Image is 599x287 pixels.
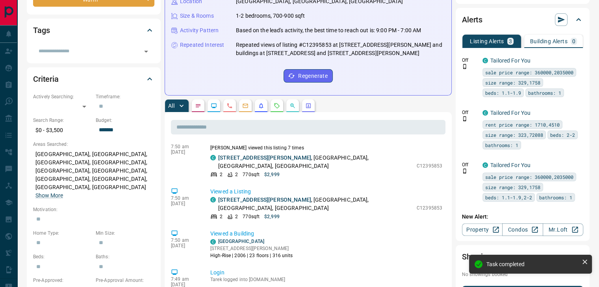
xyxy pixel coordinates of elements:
p: All [168,103,174,109]
p: Viewed a Listing [210,188,442,196]
span: size range: 329,1758 [485,183,540,191]
button: Show More [35,191,63,200]
div: Showings [462,247,583,266]
p: 0 [572,39,575,44]
p: 7:50 am [171,237,198,243]
div: condos.ca [482,110,488,116]
p: 2 [220,171,223,178]
p: [DATE] [171,201,198,206]
span: bathrooms: 1 [539,193,572,201]
p: Tarek logged into [DOMAIN_NAME] [210,277,442,282]
p: Motivation: [33,206,154,213]
svg: Push Notification Only [462,168,467,174]
p: Login [210,269,442,277]
span: bathrooms: 1 [485,141,518,149]
p: Home Type: [33,230,92,237]
p: Repeated views of listing #C12395853 at [STREET_ADDRESS][PERSON_NAME] and buildings at [STREET_AD... [236,41,445,57]
div: condos.ca [482,58,488,63]
p: 2 [220,213,223,220]
p: , [GEOGRAPHIC_DATA], [GEOGRAPHIC_DATA], [GEOGRAPHIC_DATA] [218,196,413,212]
span: size range: 329,1758 [485,79,540,86]
p: Baths: [96,253,154,260]
p: [DATE] [171,243,198,248]
a: Condos [502,223,543,236]
p: [PERSON_NAME] viewed this listing 7 times [210,144,442,151]
h2: Alerts [462,13,482,26]
div: Criteria [33,70,154,88]
p: Search Range: [33,117,92,124]
svg: Agent Actions [305,103,312,109]
p: Off [462,109,478,116]
p: C12395853 [417,162,442,169]
div: condos.ca [210,155,216,160]
svg: Lead Browsing Activity [211,103,217,109]
p: Size & Rooms [180,12,214,20]
span: beds: 2-2 [550,131,575,139]
a: Tailored For You [490,110,530,116]
a: Tailored For You [490,162,530,168]
svg: Listing Alerts [258,103,264,109]
span: bathrooms: 1 [528,89,561,97]
svg: Opportunities [289,103,296,109]
p: New Alert: [462,213,583,221]
p: Activity Pattern [180,26,219,35]
p: 7:50 am [171,195,198,201]
p: 7:49 am [171,276,198,282]
svg: Emails [242,103,249,109]
p: Viewed a Building [210,230,442,238]
p: 770 sqft [243,171,260,178]
p: Min Size: [96,230,154,237]
p: No showings booked [462,271,583,278]
div: condos.ca [210,197,216,202]
svg: Push Notification Only [462,64,467,69]
p: Building Alerts [530,39,567,44]
h2: Tags [33,24,50,37]
p: 1-2 bedrooms, 700-900 sqft [236,12,305,20]
span: size range: 323,72088 [485,131,543,139]
svg: Push Notification Only [462,116,467,121]
div: Task completed [486,261,579,267]
p: Listing Alerts [470,39,504,44]
p: Budget: [96,117,154,124]
p: , [GEOGRAPHIC_DATA], [GEOGRAPHIC_DATA], [GEOGRAPHIC_DATA] [218,154,413,170]
button: Open [141,46,152,57]
p: $2,999 [264,171,280,178]
svg: Requests [274,103,280,109]
p: High-Rise | 2006 | 23 floors | 316 units [210,252,293,259]
p: Timeframe: [96,93,154,100]
p: 3 [509,39,512,44]
p: Off [462,57,478,64]
span: sale price range: 360000,2035000 [485,68,573,76]
a: Tailored For You [490,57,530,64]
a: [STREET_ADDRESS][PERSON_NAME] [218,155,311,161]
p: [DATE] [171,149,198,155]
p: Based on the lead's activity, the best time to reach out is: 9:00 PM - 7:00 AM [236,26,421,35]
a: Mr.Loft [543,223,583,236]
p: Actively Searching: [33,93,92,100]
h2: Criteria [33,73,59,85]
a: [GEOGRAPHIC_DATA] [218,239,264,244]
div: Alerts [462,10,583,29]
svg: Calls [226,103,233,109]
p: $0 - $3,500 [33,124,92,137]
p: Areas Searched: [33,141,154,148]
p: Off [462,161,478,168]
span: rent price range: 1710,4510 [485,121,560,129]
a: Property [462,223,503,236]
p: [GEOGRAPHIC_DATA], [GEOGRAPHIC_DATA], [GEOGRAPHIC_DATA], [GEOGRAPHIC_DATA], [GEOGRAPHIC_DATA], [G... [33,148,154,202]
h2: Showings [462,250,495,263]
p: 2 [235,213,238,220]
p: Pre-Approved: [33,277,92,284]
p: [STREET_ADDRESS][PERSON_NAME] [210,245,293,252]
svg: Notes [195,103,201,109]
p: Repeated Interest [180,41,224,49]
p: 2 [235,171,238,178]
p: $2,999 [264,213,280,220]
div: Tags [33,21,154,40]
span: beds: 1.1-1.9 [485,89,521,97]
a: [STREET_ADDRESS][PERSON_NAME] [218,197,311,203]
p: 7:50 am [171,144,198,149]
button: Regenerate [284,69,333,83]
div: condos.ca [482,162,488,168]
p: Beds: [33,253,92,260]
